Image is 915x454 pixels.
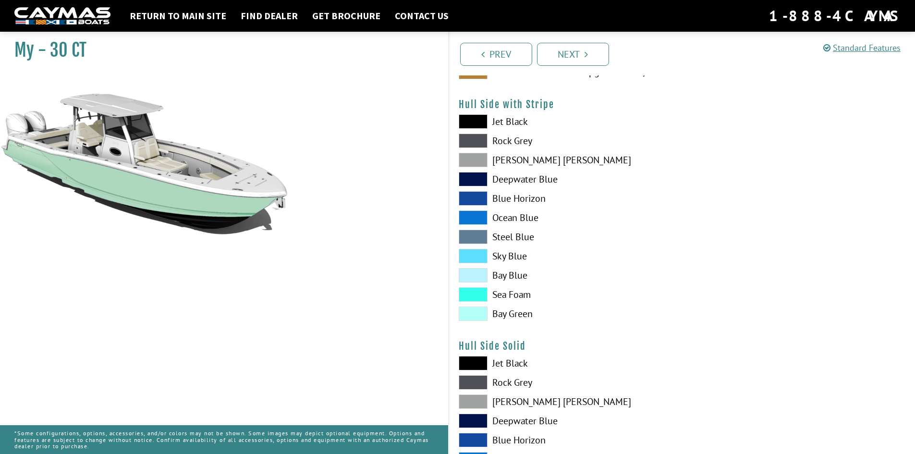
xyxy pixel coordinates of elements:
a: Prev [460,43,532,66]
label: Deepwater Blue [459,414,672,428]
a: Contact Us [390,10,453,22]
a: Return to main site [125,10,231,22]
label: Rock Grey [459,134,672,148]
div: 1-888-4CAYMAS [769,5,901,26]
a: Get Brochure [307,10,385,22]
label: Jet Black [459,356,672,370]
a: Next [537,43,609,66]
label: Bay Blue [459,268,672,282]
a: Standard Features [823,42,901,53]
label: Ocean Blue [459,210,672,225]
a: Find Dealer [236,10,303,22]
p: *Some configurations, options, accessories, and/or colors may not be shown. Some images may depic... [14,425,434,454]
label: Blue Horizon [459,191,672,206]
h1: My - 30 CT [14,39,424,61]
h4: Hull Side with Stripe [459,98,906,110]
img: white-logo-c9c8dbefe5ff5ceceb0f0178aa75bf4bb51f6bca0971e226c86eb53dfe498488.png [14,7,110,25]
label: [PERSON_NAME] [PERSON_NAME] [459,394,672,409]
label: Bay Green [459,307,672,321]
label: [PERSON_NAME] [PERSON_NAME] [459,153,672,167]
label: Deepwater Blue [459,172,672,186]
label: Jet Black [459,114,672,129]
label: Blue Horizon [459,433,672,447]
label: Sky Blue [459,249,672,263]
label: Sea Foam [459,287,672,302]
h4: Hull Side Solid [459,340,906,352]
label: Steel Blue [459,230,672,244]
label: Rock Grey [459,375,672,390]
